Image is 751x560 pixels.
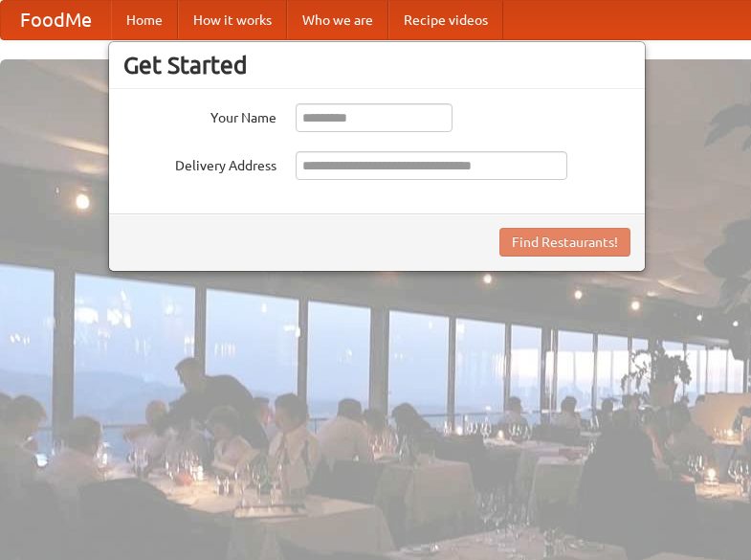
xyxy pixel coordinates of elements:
[1,1,111,39] a: FoodMe
[111,1,178,39] a: Home
[499,228,630,257] button: Find Restaurants!
[287,1,388,39] a: Who we are
[123,51,630,79] h3: Get Started
[123,151,276,175] label: Delivery Address
[178,1,287,39] a: How it works
[123,103,276,127] label: Your Name
[388,1,503,39] a: Recipe videos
